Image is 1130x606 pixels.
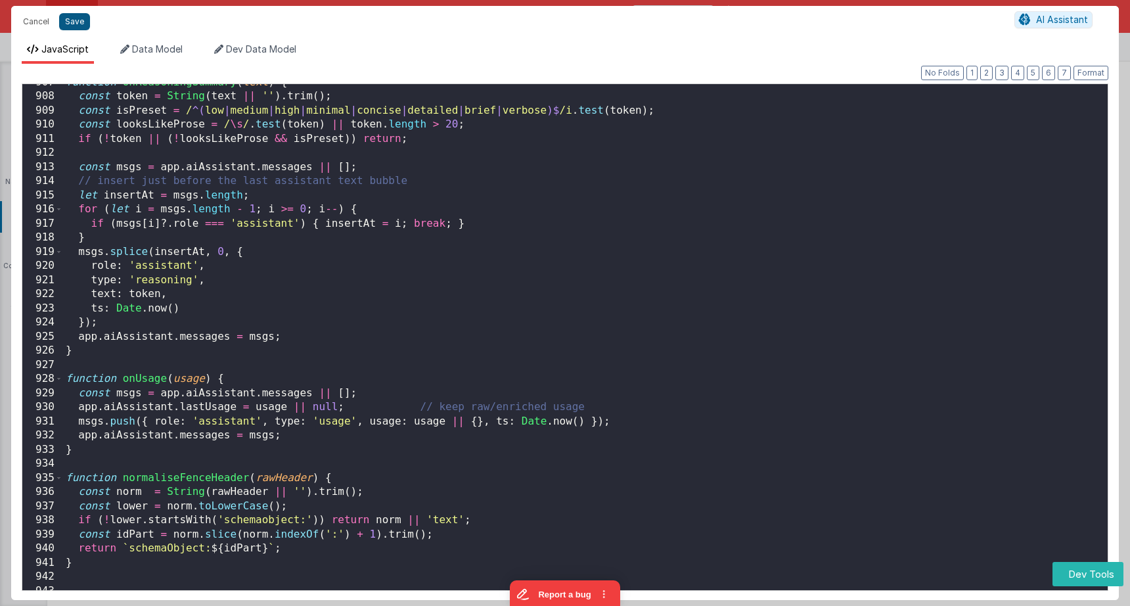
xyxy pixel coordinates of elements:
div: 927 [22,358,63,373]
button: 5 [1027,66,1039,80]
div: 919 [22,245,63,260]
button: 4 [1011,66,1024,80]
button: No Folds [921,66,964,80]
div: 924 [22,315,63,330]
div: 914 [22,174,63,189]
span: JavaScript [41,43,89,55]
div: 941 [22,556,63,571]
div: 942 [22,570,63,584]
button: Cancel [16,12,56,31]
div: 915 [22,189,63,203]
button: 2 [980,66,993,80]
div: 918 [22,231,63,245]
div: 939 [22,528,63,542]
button: Dev Tools [1052,562,1123,586]
div: 922 [22,287,63,302]
button: AI Assistant [1014,11,1093,28]
div: 921 [22,273,63,288]
span: Dev Data Model [226,43,296,55]
div: 930 [22,400,63,415]
div: 923 [22,302,63,316]
div: 936 [22,485,63,500]
button: Format [1073,66,1108,80]
div: 933 [22,443,63,457]
div: 935 [22,471,63,486]
button: Save [59,13,90,30]
button: 3 [995,66,1008,80]
button: 7 [1058,66,1071,80]
div: 910 [22,118,63,132]
div: 916 [22,202,63,217]
div: 920 [22,259,63,273]
div: 909 [22,104,63,118]
div: 928 [22,372,63,386]
span: AI Assistant [1036,14,1088,25]
div: 929 [22,386,63,401]
div: 908 [22,89,63,104]
div: 934 [22,457,63,471]
span: Data Model [132,43,183,55]
div: 931 [22,415,63,429]
div: 912 [22,146,63,160]
div: 926 [22,344,63,358]
div: 938 [22,513,63,528]
div: 917 [22,217,63,231]
div: 940 [22,542,63,556]
div: 932 [22,429,63,443]
div: 925 [22,330,63,344]
div: 913 [22,160,63,175]
button: 6 [1042,66,1055,80]
button: 1 [966,66,978,80]
div: 937 [22,500,63,514]
div: 911 [22,132,63,147]
div: 943 [22,584,63,599]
